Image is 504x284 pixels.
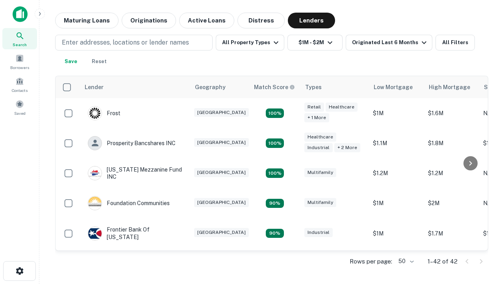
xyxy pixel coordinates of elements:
[266,199,284,208] div: Matching Properties: 4, hasApolloMatch: undefined
[55,13,119,28] button: Maturing Loans
[424,128,479,158] td: $1.8M
[58,54,83,69] button: Save your search to get updates of matches that match your search criteria.
[304,143,333,152] div: Industrial
[2,97,37,118] a: Saved
[369,188,424,218] td: $1M
[194,108,249,117] div: [GEOGRAPHIC_DATA]
[88,166,182,180] div: [US_STATE] Mezzanine Fund INC
[13,6,28,22] img: capitalize-icon.png
[13,41,27,48] span: Search
[304,113,329,122] div: + 1 more
[435,35,475,50] button: All Filters
[88,196,102,210] img: picture
[237,13,285,28] button: Distress
[395,256,415,267] div: 50
[88,106,102,120] img: picture
[195,82,226,92] div: Geography
[287,35,343,50] button: $1M - $2M
[428,257,458,266] p: 1–42 of 42
[194,228,249,237] div: [GEOGRAPHIC_DATA]
[304,198,336,207] div: Multifamily
[190,76,249,98] th: Geography
[2,28,37,49] a: Search
[55,35,213,50] button: Enter addresses, locations or lender names
[88,227,102,240] img: picture
[266,229,284,238] div: Matching Properties: 4, hasApolloMatch: undefined
[424,98,479,128] td: $1.6M
[424,188,479,218] td: $2M
[88,226,182,240] div: Frontier Bank Of [US_STATE]
[334,143,360,152] div: + 2 more
[12,87,28,93] span: Contacts
[424,248,479,278] td: $1.4M
[350,257,392,266] p: Rows per page:
[369,128,424,158] td: $1.1M
[352,38,429,47] div: Originated Last 6 Months
[85,82,104,92] div: Lender
[346,35,432,50] button: Originated Last 6 Months
[326,103,358,112] div: Healthcare
[194,198,249,207] div: [GEOGRAPHIC_DATA]
[80,76,190,98] th: Lender
[305,82,322,92] div: Types
[304,228,333,237] div: Industrial
[369,248,424,278] td: $1.4M
[87,54,112,69] button: Reset
[10,64,29,71] span: Borrowers
[216,35,284,50] button: All Property Types
[194,168,249,177] div: [GEOGRAPHIC_DATA]
[429,82,470,92] div: High Mortgage
[249,76,300,98] th: Capitalize uses an advanced AI algorithm to match your search with the best lender. The match sco...
[179,13,234,28] button: Active Loans
[14,110,26,116] span: Saved
[62,38,189,47] p: Enter addresses, locations or lender names
[194,138,249,147] div: [GEOGRAPHIC_DATA]
[424,158,479,188] td: $1.2M
[369,158,424,188] td: $1.2M
[369,218,424,248] td: $1M
[288,13,335,28] button: Lenders
[300,76,369,98] th: Types
[304,133,336,142] div: Healthcare
[304,103,324,112] div: Retail
[88,196,170,210] div: Foundation Communities
[88,106,120,120] div: Frost
[465,221,504,259] iframe: Chat Widget
[88,166,102,180] img: picture
[424,76,479,98] th: High Mortgage
[254,83,295,92] div: Capitalize uses an advanced AI algorithm to match your search with the best lender. The match sco...
[374,82,413,92] div: Low Mortgage
[424,218,479,248] td: $1.7M
[266,138,284,148] div: Matching Properties: 8, hasApolloMatch: undefined
[304,168,336,177] div: Multifamily
[369,98,424,128] td: $1M
[266,168,284,178] div: Matching Properties: 5, hasApolloMatch: undefined
[254,83,293,92] h6: Match Score
[369,76,424,98] th: Low Mortgage
[88,136,176,150] div: Prosperity Bancshares INC
[2,51,37,72] a: Borrowers
[266,108,284,118] div: Matching Properties: 5, hasApolloMatch: undefined
[2,74,37,95] a: Contacts
[122,13,176,28] button: Originations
